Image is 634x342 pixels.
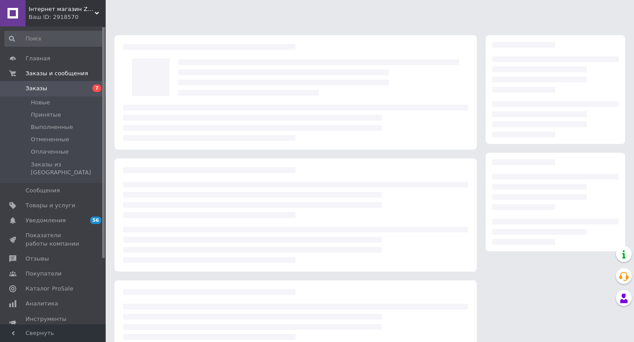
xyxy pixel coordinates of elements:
[26,202,75,210] span: Товары и услуги
[26,285,73,293] span: Каталог ProSale
[26,217,66,224] span: Уведомления
[26,232,81,247] span: Показатели работы компании
[31,99,50,107] span: Новые
[26,55,50,63] span: Главная
[4,31,104,47] input: Поиск
[26,270,62,278] span: Покупатели
[31,161,103,177] span: Заказы из [GEOGRAPHIC_DATA]
[26,187,60,195] span: Сообщения
[31,148,69,156] span: Оплаченные
[31,111,61,119] span: Принятые
[26,255,49,263] span: Отзывы
[92,85,101,92] span: 7
[26,70,88,77] span: Заказы и сообщения
[26,300,58,308] span: Аналитика
[29,5,95,13] span: Інтернет магазин Zheneva
[29,13,106,21] div: Ваш ID: 2918570
[26,315,81,331] span: Инструменты вебмастера и SEO
[31,136,69,143] span: Отмененные
[90,217,101,224] span: 56
[26,85,47,92] span: Заказы
[31,123,73,131] span: Выполненные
